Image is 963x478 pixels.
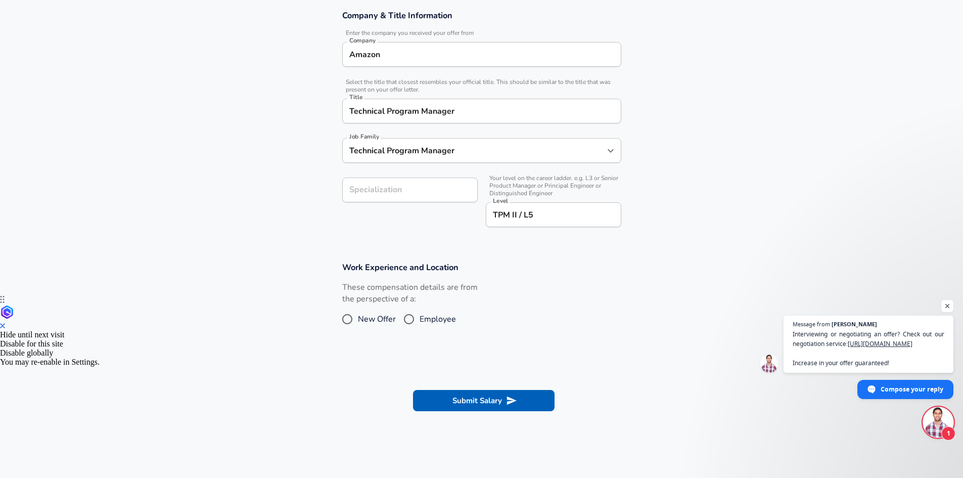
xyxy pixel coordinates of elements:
label: Title [349,94,362,100]
h3: Work Experience and Location [342,262,621,273]
span: Employee [420,313,456,325]
label: Level [493,198,508,204]
label: These compensation details are from the perspective of a: [342,282,478,305]
span: [PERSON_NAME] [832,321,877,327]
span: Interviewing or negotiating an offer? Check out our negotiation service: Increase in your offer g... [793,329,944,368]
span: Message from [793,321,830,327]
span: Enter the company you received your offer from [342,29,621,37]
input: Software Engineer [347,143,602,158]
span: New Offer [358,313,396,325]
label: Job Family [349,134,379,140]
input: Specialization [342,178,478,202]
span: 1 [941,426,955,441]
button: Open [604,144,618,158]
label: Company [349,37,376,44]
input: L3 [490,207,617,223]
button: Submit Salary [413,390,555,411]
h3: Company & Title Information [342,10,621,21]
input: Software Engineer [347,103,617,119]
input: Google [347,47,617,62]
div: Open chat [923,407,953,438]
span: Compose your reply [881,380,943,398]
span: Select the title that closest resembles your official title. This should be similar to the title ... [342,78,621,94]
span: Your level on the career ladder. e.g. L3 or Senior Product Manager or Principal Engineer or Disti... [486,175,621,197]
